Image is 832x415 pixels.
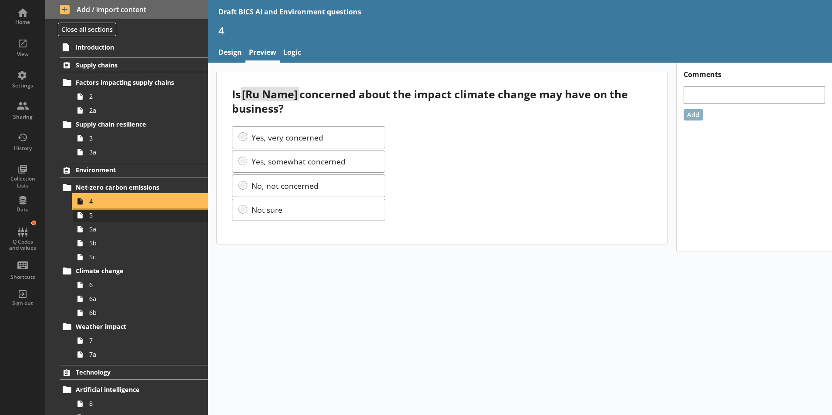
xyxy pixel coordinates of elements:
a: Environment [60,163,208,177]
li: Climate change66a6b [64,264,208,320]
a: 6b [73,306,208,320]
div: Shortcuts [7,274,38,281]
span: 5c [89,253,186,261]
span: Climate change [76,267,182,275]
li: Supply chainsFactors impacting supply chains22aSupply chain resilience33a [45,57,208,159]
div: Sharing [7,114,38,120]
div: View [7,51,38,58]
li: Net-zero carbon emissions455a5b5c [64,181,208,264]
a: 2 [73,90,208,104]
a: 3 [73,131,208,145]
li: Factors impacting supply chains22a [64,76,208,117]
span: 5 [89,211,186,219]
span: 6a [89,295,186,303]
a: Net-zero carbon emissions [60,181,208,194]
div: Sign out [7,300,38,307]
a: 4 [73,194,208,208]
li: Weather impact77a [64,320,208,361]
span: 2a [89,106,186,114]
span: Supply chain resilience [76,120,182,128]
div: Collection Lists [7,175,38,189]
a: Supply chain resilience [60,117,208,131]
li: EnvironmentNet-zero carbon emissions455a5b5cClimate change66a6bWeather impact77a [45,163,208,361]
span: Weather impact [76,322,182,331]
span: Add / import content [60,5,194,14]
a: 6 [73,278,208,292]
a: 5c [73,250,208,264]
span: 5a [89,225,186,233]
span: Artificial intelligence [76,385,182,394]
span: Factors impacting supply chains [76,78,182,87]
a: 7 [73,334,208,348]
div: Settings [7,82,38,89]
a: 8 [73,397,208,411]
div: Q Codes and values [7,239,38,251]
span: 3 [89,134,186,142]
div: Is concerned about the impact climate change may have on the business? [232,87,652,116]
span: 6b [89,308,186,317]
a: 5 [73,208,208,222]
span: Technology [76,368,182,376]
span: Introduction [75,43,182,51]
a: Introduction [59,40,208,54]
a: 6a [73,292,208,306]
a: 7a [73,348,208,361]
a: Design [215,44,245,63]
h1: 4 [218,23,822,37]
a: Weather impact [60,320,208,334]
div: History [7,145,38,152]
span: 7 [89,336,186,345]
span: [Ru Name] [241,87,299,101]
span: Supply chains [76,61,182,69]
li: Supply chain resilience33a [64,117,208,159]
a: Logic [280,44,305,63]
a: Technology [60,365,208,380]
span: 7a [89,350,186,358]
span: 2 [89,92,186,100]
a: 5a [73,222,208,236]
span: Environment [76,166,182,174]
a: 5b [73,236,208,250]
span: 6 [89,281,186,289]
span: Net-zero carbon emissions [76,183,182,191]
div: Data [7,206,38,213]
span: 5b [89,239,186,247]
a: Factors impacting supply chains [60,76,208,90]
a: Artificial intelligence [60,383,208,397]
a: Preview [245,44,280,63]
div: Home [7,19,38,26]
div: Draft BICS AI and Environment questions [218,7,361,17]
span: 8 [89,399,186,408]
a: 2a [73,104,208,117]
a: Supply chains [60,57,208,72]
a: 3a [73,145,208,159]
span: 3a [89,148,186,156]
span: 4 [89,197,186,205]
button: Close all sections [58,23,116,36]
a: Climate change [60,264,208,278]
